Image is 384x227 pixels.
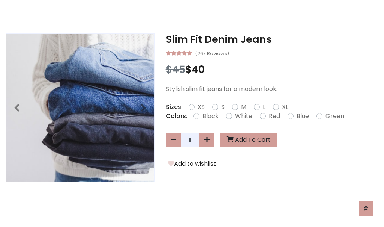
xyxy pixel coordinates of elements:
[241,103,246,112] label: M
[325,112,344,121] label: Green
[195,48,229,58] small: (267 Reviews)
[166,103,183,112] p: Sizes:
[166,85,378,94] p: Stylish slim fit jeans for a modern look.
[220,133,277,147] button: Add To Cart
[263,103,265,112] label: L
[202,112,219,121] label: Black
[282,103,288,112] label: XL
[6,34,154,182] img: Image
[166,64,378,76] h3: $
[198,103,205,112] label: XS
[269,112,280,121] label: Red
[166,159,218,169] button: Add to wishlist
[297,112,309,121] label: Blue
[166,62,185,76] span: $45
[166,112,187,121] p: Colors:
[192,62,205,76] span: 40
[166,33,378,45] h3: Slim Fit Denim Jeans
[221,103,225,112] label: S
[235,112,252,121] label: White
